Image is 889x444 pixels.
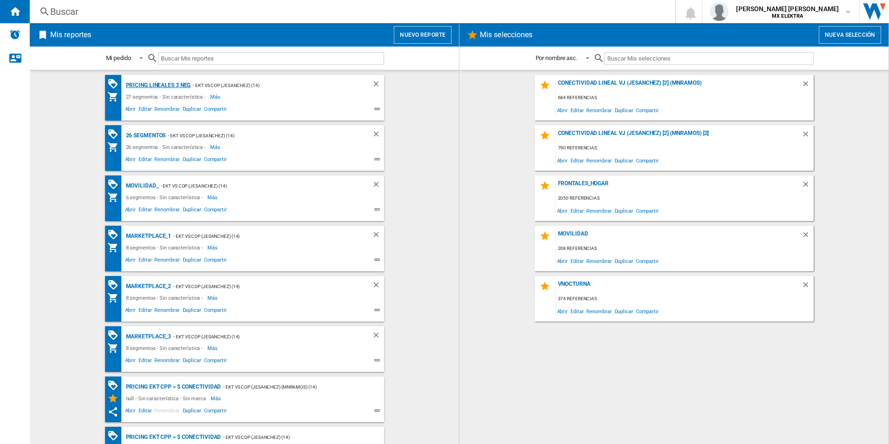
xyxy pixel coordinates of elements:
[181,155,203,166] span: Duplicar
[48,26,93,44] h2: Mis reportes
[819,26,881,44] button: Nueva selección
[556,180,802,193] div: FRONTALES_HOGAR
[613,154,635,167] span: Duplicar
[107,91,124,102] div: Mi colección
[372,281,384,292] div: Borrar
[203,356,228,367] span: Compartir
[585,305,613,317] span: Renombrar
[124,141,211,153] div: 26 segmentos - Sin característica -
[802,80,814,92] div: Borrar
[124,356,138,367] span: Abrir
[191,80,353,91] div: - EKT vs Cop (jesanchez) (14)
[585,154,613,167] span: Renombrar
[171,281,353,292] div: - EKT vs Cop (jesanchez) (14)
[635,104,660,116] span: Compartir
[181,105,203,116] span: Duplicar
[124,431,221,443] div: Pricing EKT CPP > $ Conectividad
[107,393,124,404] div: Mis Selecciones
[569,104,585,116] span: Editar
[107,229,124,241] div: Matriz de PROMOCIONES
[585,104,613,116] span: Renombrar
[635,255,660,267] span: Compartir
[153,406,181,417] span: Renombrar
[107,292,124,303] div: Mi colección
[635,305,660,317] span: Compartir
[107,242,124,253] div: Mi colección
[203,205,228,216] span: Compartir
[802,230,814,243] div: Borrar
[181,406,203,417] span: Duplicar
[556,255,570,267] span: Abrir
[569,154,585,167] span: Editar
[107,330,124,341] div: Matriz de PROMOCIONES
[372,230,384,242] div: Borrar
[124,130,166,141] div: 26 segmentos
[124,381,221,393] div: Pricing EKT CPP > $ Conectividad
[556,204,570,217] span: Abrir
[569,204,585,217] span: Editar
[569,255,585,267] span: Editar
[107,128,124,140] div: Matriz de PROMOCIONES
[536,54,578,61] div: Por nombre asc.
[107,406,119,417] ng-md-icon: Este reporte se ha compartido contigo
[802,281,814,293] div: Borrar
[181,205,203,216] span: Duplicar
[153,155,181,166] span: Renombrar
[137,256,153,267] span: Editar
[207,192,219,203] span: Más
[613,305,635,317] span: Duplicar
[107,279,124,291] div: Matriz de PROMOCIONES
[207,343,219,354] span: Más
[211,393,222,404] span: Más
[372,130,384,141] div: Borrar
[107,343,124,354] div: Mi colección
[221,381,365,393] div: - EKT vs Cop (jesanchez) (mnramos) (14)
[137,406,153,417] span: Editar
[372,331,384,343] div: Borrar
[372,80,384,91] div: Borrar
[635,154,660,167] span: Compartir
[171,230,353,242] div: - EKT vs Cop (jesanchez) (14)
[124,91,211,102] div: 27 segmentos - Sin característica -
[556,130,802,142] div: Conectividad Lineal vj (jesanchez) [2] (mnramos) [2]
[124,306,138,317] span: Abrir
[124,393,211,404] div: null - Sin característica - Sin marca
[585,204,613,217] span: Renombrar
[556,230,802,243] div: MOVILIDAD
[207,242,219,253] span: Más
[556,92,814,104] div: 684 referencias
[221,431,365,443] div: - EKT vs Cop (jesanchez) (14)
[802,130,814,142] div: Borrar
[124,281,172,292] div: MARKETPLACE_2
[137,105,153,116] span: Editar
[478,26,535,44] h2: Mis selecciones
[153,105,181,116] span: Renombrar
[124,80,191,91] div: Pricing lineales 3 neg
[556,305,570,317] span: Abrir
[124,205,138,216] span: Abrir
[124,105,138,116] span: Abrir
[203,256,228,267] span: Compartir
[107,380,124,391] div: Matriz de PROMOCIONES
[137,155,153,166] span: Editar
[613,104,635,116] span: Duplicar
[203,306,228,317] span: Compartir
[556,293,814,305] div: 374 referencias
[124,256,138,267] span: Abrir
[124,230,172,242] div: MARKETPLACE_1
[124,292,208,303] div: 8 segmentos - Sin característica -
[569,305,585,317] span: Editar
[203,105,228,116] span: Compartir
[372,180,384,192] div: Borrar
[124,331,172,343] div: MARKETPLACE_3
[604,52,813,65] input: Buscar Mis selecciones
[124,406,138,417] span: Abrir
[181,356,203,367] span: Duplicar
[710,2,729,21] img: profile.jpg
[153,356,181,367] span: Renombrar
[137,306,153,317] span: Editar
[124,343,208,354] div: 8 segmentos - Sin característica -
[9,29,20,40] img: alerts-logo.svg
[613,204,635,217] span: Duplicar
[736,4,839,13] span: [PERSON_NAME] [PERSON_NAME]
